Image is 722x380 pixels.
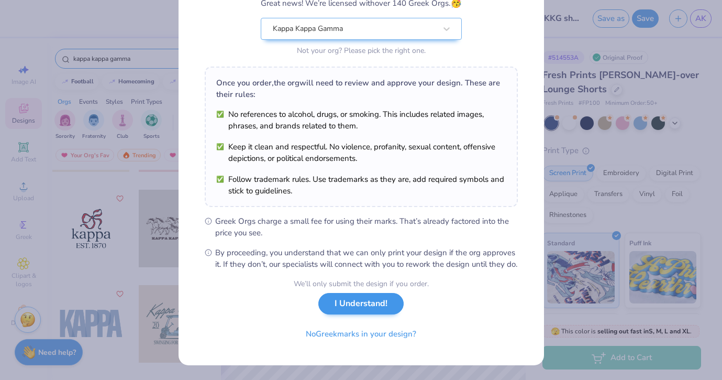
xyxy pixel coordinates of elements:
[297,323,425,345] button: NoGreekmarks in your design?
[215,247,518,270] span: By proceeding, you understand that we can only print your design if the org approves it. If they ...
[216,77,506,100] div: Once you order, the org will need to review and approve your design. These are their rules:
[216,108,506,132] li: No references to alcohol, drugs, or smoking. This includes related images, phrases, and brands re...
[216,141,506,164] li: Keep it clean and respectful. No violence, profanity, sexual content, offensive depictions, or po...
[318,293,404,314] button: I Understand!
[294,278,429,289] div: We’ll only submit the design if you order.
[261,45,462,56] div: Not your org? Please pick the right one.
[216,173,506,197] li: Follow trademark rules. Use trademarks as they are, add required symbols and stick to guidelines.
[215,215,518,238] span: Greek Orgs charge a small fee for using their marks. That’s already factored into the price you see.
